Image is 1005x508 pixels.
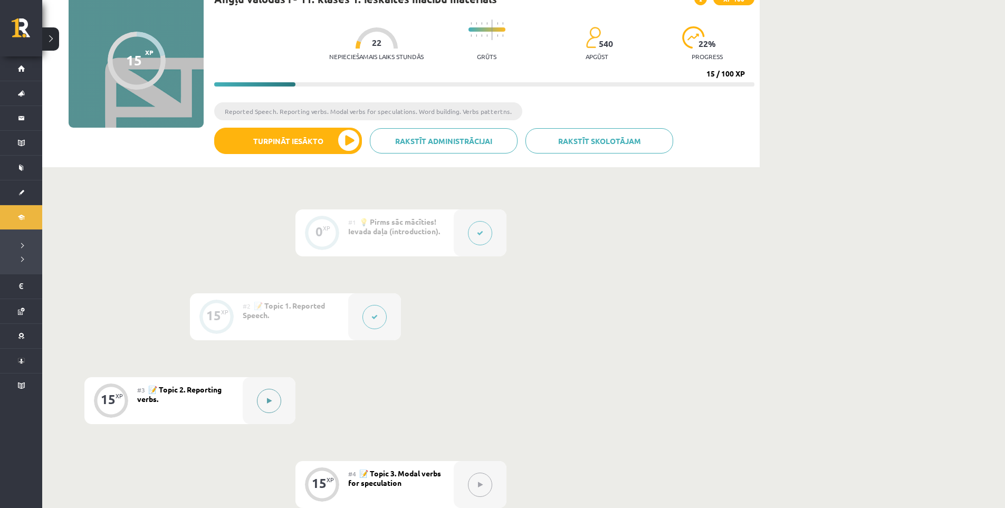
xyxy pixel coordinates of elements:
[126,52,142,68] div: 15
[599,39,613,49] span: 540
[486,22,487,25] img: icon-short-line-57e1e144782c952c97e751825c79c345078a6d821885a25fce030b3d8c18986b.svg
[471,34,472,37] img: icon-short-line-57e1e144782c952c97e751825c79c345078a6d821885a25fce030b3d8c18986b.svg
[243,301,325,320] span: 📝 Topic 1. Reported Speech.
[471,22,472,25] img: icon-short-line-57e1e144782c952c97e751825c79c345078a6d821885a25fce030b3d8c18986b.svg
[214,102,522,120] li: Reported Speech. Reporting verbs. Modal verbs for speculations. Word building. Verbs pattertns.
[145,49,154,56] span: XP
[586,53,608,60] p: apgūst
[698,39,716,49] span: 22 %
[137,386,145,394] span: #3
[329,53,424,60] p: Nepieciešamais laiks stundās
[312,478,327,488] div: 15
[348,468,441,487] span: 📝 Topic 3. Modal verbs for speculation
[137,385,222,404] span: 📝 Topic 2. Reporting verbs.
[101,395,116,404] div: 15
[486,34,487,37] img: icon-short-line-57e1e144782c952c97e751825c79c345078a6d821885a25fce030b3d8c18986b.svg
[348,218,356,226] span: #1
[502,22,503,25] img: icon-short-line-57e1e144782c952c97e751825c79c345078a6d821885a25fce030b3d8c18986b.svg
[481,34,482,37] img: icon-short-line-57e1e144782c952c97e751825c79c345078a6d821885a25fce030b3d8c18986b.svg
[12,18,42,45] a: Rīgas 1. Tālmācības vidusskola
[206,311,221,320] div: 15
[481,22,482,25] img: icon-short-line-57e1e144782c952c97e751825c79c345078a6d821885a25fce030b3d8c18986b.svg
[586,26,601,49] img: students-c634bb4e5e11cddfef0936a35e636f08e4e9abd3cc4e673bd6f9a4125e45ecb1.svg
[315,227,323,236] div: 0
[370,128,518,154] a: Rakstīt administrācijai
[502,34,503,37] img: icon-short-line-57e1e144782c952c97e751825c79c345078a6d821885a25fce030b3d8c18986b.svg
[497,22,498,25] img: icon-short-line-57e1e144782c952c97e751825c79c345078a6d821885a25fce030b3d8c18986b.svg
[221,309,228,315] div: XP
[348,217,440,236] span: 💡 Pirms sāc mācīties! Ievada daļa (introduction).
[477,53,496,60] p: Grūts
[525,128,673,154] a: Rakstīt skolotājam
[497,34,498,37] img: icon-short-line-57e1e144782c952c97e751825c79c345078a6d821885a25fce030b3d8c18986b.svg
[372,38,381,47] span: 22
[243,302,251,310] span: #2
[214,128,362,154] button: Turpināt iesākto
[348,469,356,478] span: #4
[323,225,330,231] div: XP
[692,53,723,60] p: progress
[116,393,123,399] div: XP
[492,20,493,40] img: icon-long-line-d9ea69661e0d244f92f715978eff75569469978d946b2353a9bb055b3ed8787d.svg
[682,26,705,49] img: icon-progress-161ccf0a02000e728c5f80fcf4c31c7af3da0e1684b2b1d7c360e028c24a22f1.svg
[476,34,477,37] img: icon-short-line-57e1e144782c952c97e751825c79c345078a6d821885a25fce030b3d8c18986b.svg
[327,477,334,483] div: XP
[476,22,477,25] img: icon-short-line-57e1e144782c952c97e751825c79c345078a6d821885a25fce030b3d8c18986b.svg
